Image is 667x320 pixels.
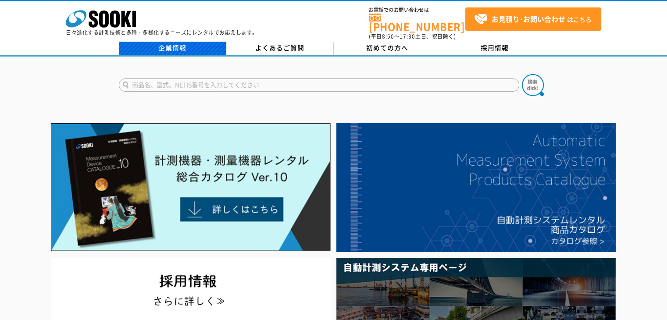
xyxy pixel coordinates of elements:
strong: お見積り･お問い合わせ [492,14,565,24]
input: 商品名、型式、NETIS番号を入力してください [119,78,519,92]
a: よくあるご質問 [226,42,334,55]
a: 初めての方へ [334,42,441,55]
p: 日々進化する計測技術と多種・多様化するニーズにレンタルでお応えします。 [66,30,258,35]
span: はこちら [474,13,592,26]
span: 8:50 [382,32,394,40]
a: お見積り･お問い合わせはこちら [465,7,601,31]
a: [PHONE_NUMBER] [369,14,465,32]
span: 17:30 [399,32,415,40]
span: 初めての方へ [366,43,408,53]
span: お電話でのお問い合わせは [369,7,465,13]
span: (平日 ～ 土日、祝日除く) [369,32,456,40]
a: 企業情報 [119,42,226,55]
img: 自動計測システムカタログ [336,123,616,252]
a: 採用情報 [441,42,549,55]
img: btn_search.png [522,74,544,96]
img: Catalog Ver10 [51,123,331,251]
